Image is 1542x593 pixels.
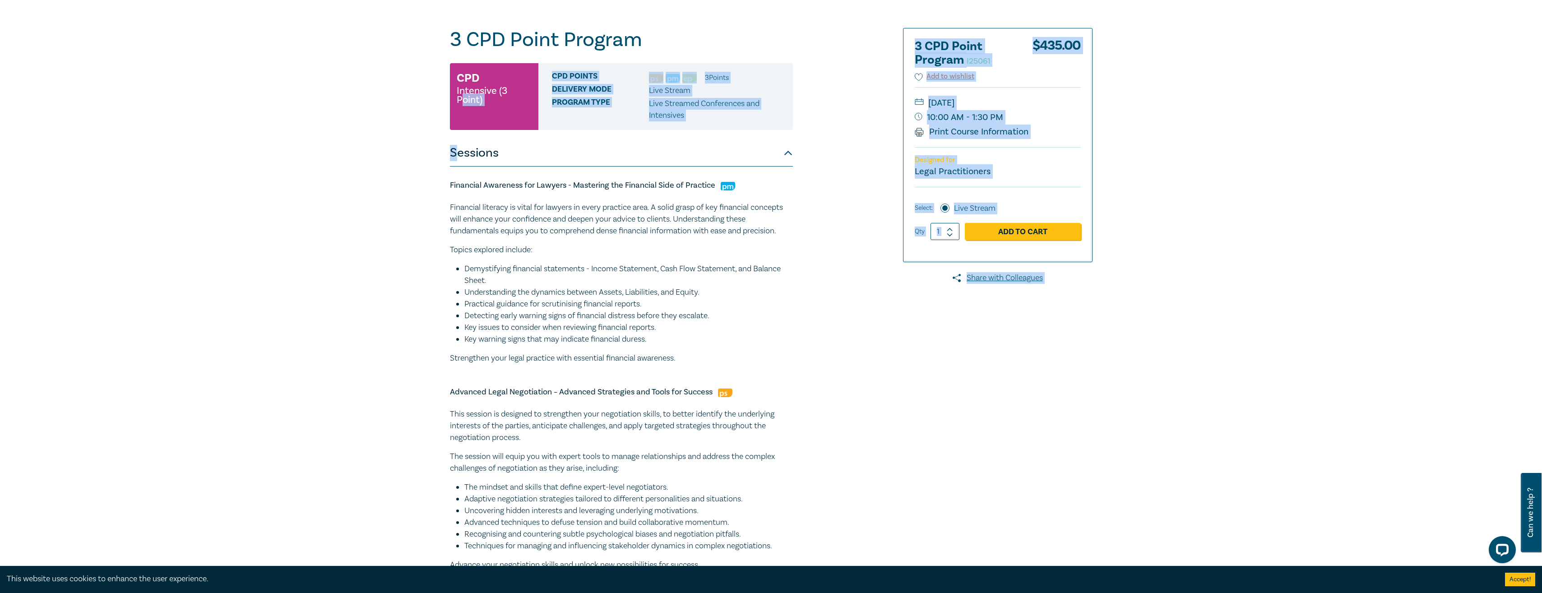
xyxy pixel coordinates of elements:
[450,180,793,191] h5: Financial Awareness for Lawyers - Mastering the Financial Side of Practice
[721,182,735,190] img: Practice Management & Business Skills
[1526,478,1535,547] span: Can we help ?
[552,72,649,83] span: CPD Points
[464,334,793,345] li: Key warning signs that may indicate financial duress.
[1505,573,1535,586] button: Accept cookies
[464,505,793,517] li: Uncovering hidden interests and leveraging underlying motivations.
[705,72,729,83] li: 3 Point s
[931,223,959,240] input: 1
[464,298,793,310] li: Practical guidance for scrutinising financial reports.
[915,156,1081,164] p: Designed for
[915,126,1029,138] a: Print Course Information
[464,287,793,298] li: Understanding the dynamics between Assets, Liabilities, and Equity.
[464,528,793,540] li: Recognising and countering subtle psychological biases and negotiation pitfalls.
[464,482,793,493] li: The mindset and skills that define expert-level negotiators.
[450,408,793,444] p: This session is designed to strengthen your negotiation skills, to better identify the underlying...
[967,56,991,66] small: I25061
[649,85,690,96] span: Live Stream
[649,98,786,121] p: Live Streamed Conferences and Intensives
[464,263,793,287] li: Demystifying financial statements - Income Statement, Cash Flow Statement, and Balance Sheet.
[450,139,793,167] button: Sessions
[915,203,933,213] span: Select:
[1482,533,1519,570] iframe: LiveChat chat widget
[915,166,991,177] small: Legal Practitioners
[682,74,697,83] img: Ethics & Professional Responsibility
[464,310,793,322] li: Detecting early warning signs of financial distress before they escalate.
[965,223,1081,240] a: Add to Cart
[666,74,680,83] img: Practice Management & Business Skills
[457,70,479,86] h3: CPD
[954,203,996,214] label: Live Stream
[1033,40,1081,71] div: $ 435.00
[903,272,1093,284] a: Share with Colleagues
[464,493,793,505] li: Adaptive negotiation strategies tailored to different personalities and situations.
[915,110,1081,125] small: 10:00 AM - 1:30 PM
[450,202,793,237] p: Financial literacy is vital for lawyers in every practice area. A solid grasp of key financial co...
[464,322,793,334] li: Key issues to consider when reviewing financial reports.
[915,71,975,82] button: Add to wishlist
[450,244,793,256] p: Topics explored include:
[450,451,793,474] p: The session will equip you with expert tools to manage relationships and address the complex chal...
[552,85,649,97] span: Delivery Mode
[450,559,793,571] p: Advance your negotiation skills and unlock new possibilities for success.
[552,98,649,121] span: Program type
[718,389,732,397] img: Professional Skills
[649,74,663,83] img: Professional Skills
[915,227,925,236] label: Qty
[450,387,793,398] h5: Advanced Legal Negotiation – Advanced Strategies and Tools for Success
[464,540,793,552] li: Techniques for managing and influencing stakeholder dynamics in complex negotiations.
[450,352,793,364] p: Strengthen your legal practice with essential financial awareness.
[450,28,793,51] h1: 3 CPD Point Program
[464,517,793,528] li: Advanced techniques to defuse tension and build collaborative momentum.
[915,40,1014,67] h2: 3 CPD Point Program
[457,86,532,104] small: Intensive (3 Point)
[7,573,1491,585] div: This website uses cookies to enhance the user experience.
[915,96,1081,110] small: [DATE]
